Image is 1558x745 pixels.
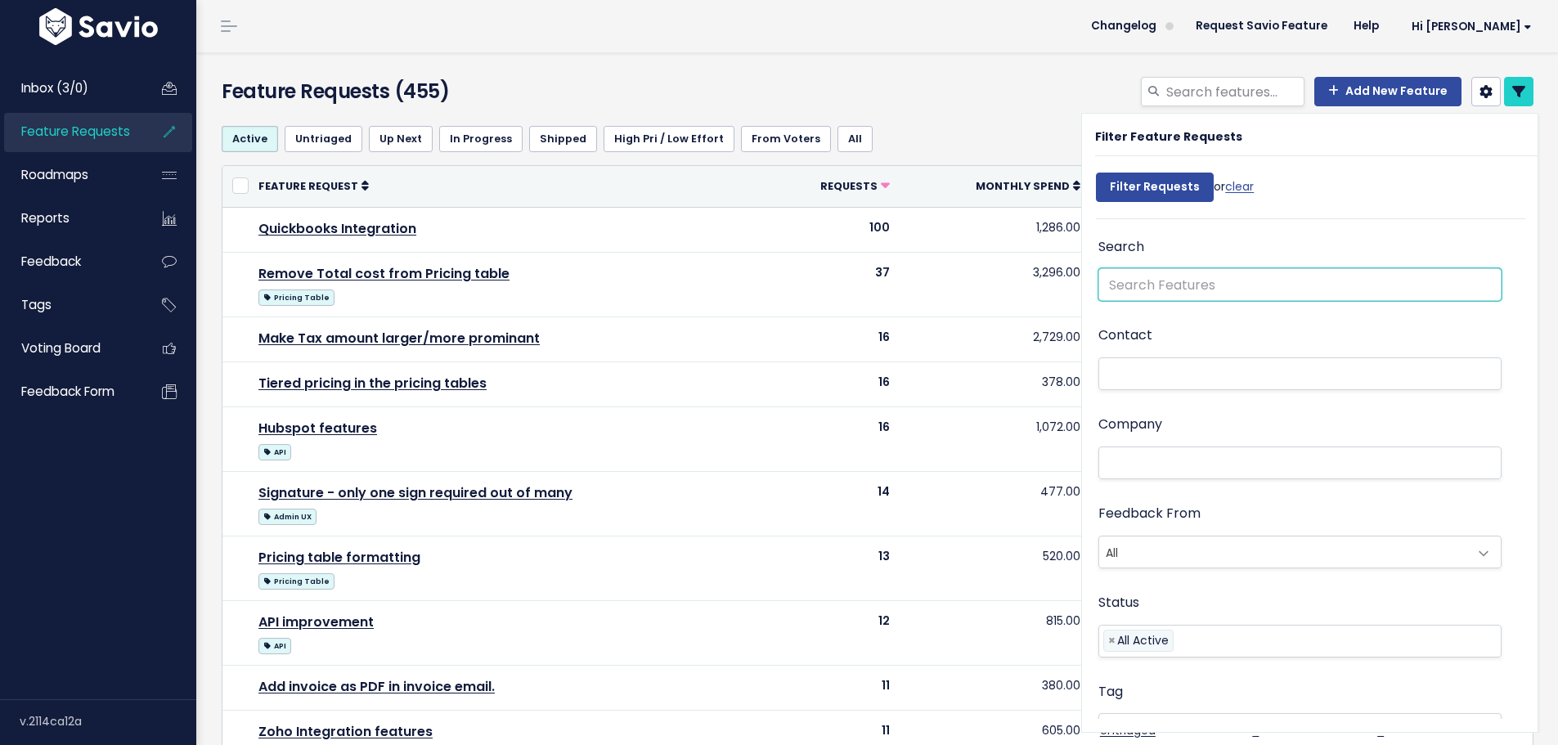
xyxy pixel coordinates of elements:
td: 1,286.00 [900,207,1089,252]
a: Feature Request [258,177,369,194]
span: Feedback form [21,383,114,400]
a: Up Next [369,126,433,152]
span: Changelog [1091,20,1156,32]
a: From Voters [741,126,831,152]
span: Roadmaps [21,166,88,183]
input: Search features... [1165,77,1304,106]
td: 16 [764,361,900,406]
a: Hi [PERSON_NAME] [1392,14,1545,39]
a: Pricing Table [258,570,334,590]
a: Quickbooks Integration [258,219,416,238]
td: 16 [764,316,900,361]
span: Hi [PERSON_NAME] [1412,20,1532,33]
td: 16 [764,407,900,472]
label: Feedback From [1098,502,1201,526]
a: Tags [4,286,136,324]
a: High Pri / Low Effort [604,126,734,152]
span: Monthly spend [976,179,1070,193]
span: Admin UX [258,509,317,525]
a: Help [1340,14,1392,38]
a: Zoho Integration features [258,722,433,741]
label: Tag [1098,680,1123,704]
span: Feature Request [258,179,358,193]
a: Request Savio Feature [1183,14,1340,38]
a: Feedback [4,243,136,280]
span: Feature Requests [21,123,130,140]
strong: Filter Feature Requests [1095,128,1242,145]
a: In Progress [439,126,523,152]
td: 380.00 [900,666,1089,711]
li: All Active [1103,630,1174,652]
td: 815.00 [900,601,1089,666]
td: 520.00 [900,536,1089,601]
ul: Filter feature requests [222,126,1533,152]
a: API [258,441,291,461]
a: Make Tax amount larger/more prominant [258,329,540,348]
td: 13 [764,536,900,601]
span: × [1108,631,1116,651]
a: Feature Requests [4,113,136,150]
span: Pricing Table [258,289,334,306]
td: 14 [764,472,900,536]
label: Company [1098,413,1162,437]
td: 11 [764,666,900,711]
span: Pricing Table [258,573,334,590]
a: Roadmaps [4,156,136,194]
div: or [1096,164,1254,218]
td: 477.00 [900,472,1089,536]
label: Status [1098,591,1139,615]
span: All [1098,536,1502,568]
img: logo-white.9d6f32f41409.svg [35,8,162,45]
span: Reports [21,209,70,227]
a: Shipped [529,126,597,152]
a: clear [1225,178,1254,195]
a: Add invoice as PDF in invoice email. [258,677,495,696]
span: Feedback [21,253,81,270]
div: v.2114ca12a [20,700,196,743]
a: Inbox (3/0) [4,70,136,107]
a: Requests [820,177,890,194]
a: Admin UX [258,505,317,526]
td: 378.00 [900,361,1089,406]
span: API [258,444,291,460]
a: Untriaged [285,126,362,152]
a: Hubspot features [258,419,377,438]
span: Requests [820,179,878,193]
input: Filter Requests [1096,173,1214,202]
label: Search [1098,236,1144,259]
td: 3,296.00 [900,252,1089,316]
span: All [1099,536,1468,568]
td: 1,072.00 [900,407,1089,472]
a: Monthly spend [976,177,1080,194]
a: Pricing Table [258,286,334,307]
a: Voting Board [4,330,136,367]
a: Feedback form [4,373,136,411]
span: Voting Board [21,339,101,357]
span: Tags [21,296,52,313]
a: Pricing table formatting [258,548,420,567]
span: Inbox (3/0) [21,79,88,96]
a: Active [222,126,278,152]
a: API improvement [258,613,374,631]
span: API [258,638,291,654]
td: 37 [764,252,900,316]
label: Contact [1098,324,1152,348]
a: All [837,126,873,152]
td: 2,729.00 [900,316,1089,361]
td: 12 [764,601,900,666]
a: Tiered pricing in the pricing tables [258,374,487,393]
a: API [258,635,291,655]
td: 100 [764,207,900,252]
a: Remove Total cost from Pricing table [258,264,510,283]
input: Search Features [1098,268,1502,301]
h4: Feature Requests (455) [222,77,643,106]
a: Signature - only one sign required out of many [258,483,572,502]
a: Reports [4,200,136,237]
